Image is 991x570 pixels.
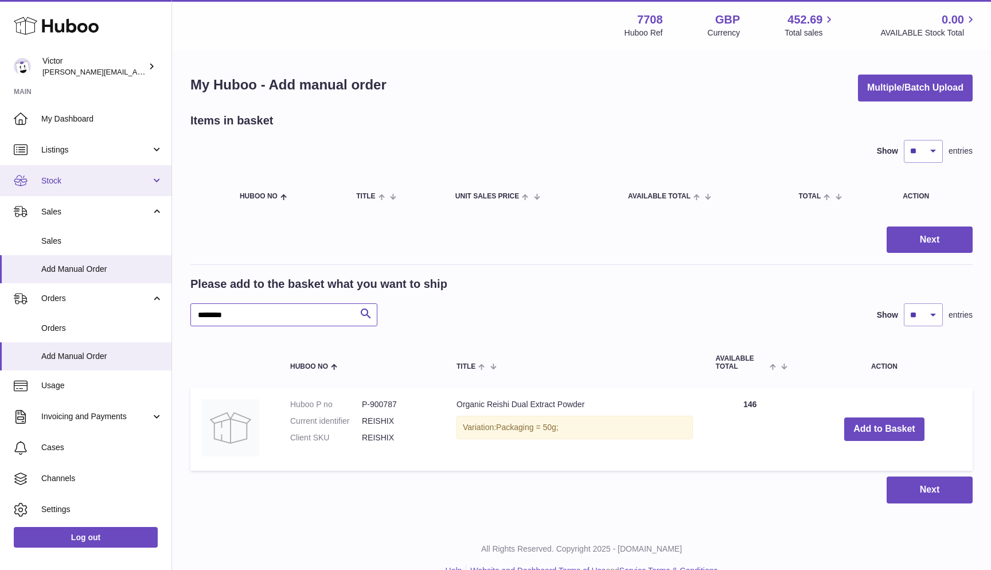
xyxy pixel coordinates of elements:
[877,310,898,321] label: Show
[14,58,31,75] img: victor@erbology.co
[903,193,961,200] div: Action
[181,544,982,555] p: All Rights Reserved. Copyright 2025 - [DOMAIN_NAME]
[785,12,836,38] a: 452.69 Total sales
[41,442,163,453] span: Cases
[887,477,973,503] button: Next
[362,399,434,410] dd: P-900787
[457,363,475,370] span: Title
[949,146,973,157] span: entries
[42,56,146,77] div: Victor
[362,432,434,443] dd: REISHIX
[41,323,163,334] span: Orders
[708,28,740,38] div: Currency
[445,388,704,471] td: Organic Reishi Dual Extract Powder
[798,193,821,200] span: Total
[41,411,151,422] span: Invoicing and Payments
[41,206,151,217] span: Sales
[41,114,163,124] span: My Dashboard
[858,75,973,101] button: Multiple/Batch Upload
[942,12,964,28] span: 0.00
[14,527,158,548] a: Log out
[625,28,663,38] div: Huboo Ref
[41,145,151,155] span: Listings
[949,310,973,321] span: entries
[41,380,163,391] span: Usage
[41,504,163,515] span: Settings
[290,416,362,427] dt: Current identifier
[356,193,375,200] span: Title
[41,351,163,362] span: Add Manual Order
[290,399,362,410] dt: Huboo P no
[785,28,836,38] span: Total sales
[41,236,163,247] span: Sales
[880,28,977,38] span: AVAILABLE Stock Total
[41,293,151,304] span: Orders
[704,388,796,471] td: 146
[240,193,278,200] span: Huboo no
[457,416,693,439] div: Variation:
[455,193,519,200] span: Unit Sales Price
[844,417,924,441] button: Add to Basket
[887,227,973,253] button: Next
[796,343,973,381] th: Action
[787,12,822,28] span: 452.69
[41,175,151,186] span: Stock
[41,473,163,484] span: Channels
[637,12,663,28] strong: 7708
[628,193,690,200] span: AVAILABLE Total
[290,363,328,370] span: Huboo no
[877,146,898,157] label: Show
[362,416,434,427] dd: REISHIX
[42,67,230,76] span: [PERSON_NAME][EMAIL_ADDRESS][DOMAIN_NAME]
[880,12,977,38] a: 0.00 AVAILABLE Stock Total
[41,264,163,275] span: Add Manual Order
[202,399,259,456] img: Organic Reishi Dual Extract Powder
[190,76,387,94] h1: My Huboo - Add manual order
[496,423,559,432] span: Packaging = 50g;
[715,12,740,28] strong: GBP
[716,355,767,370] span: AVAILABLE Total
[290,432,362,443] dt: Client SKU
[190,276,447,292] h2: Please add to the basket what you want to ship
[190,113,274,128] h2: Items in basket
